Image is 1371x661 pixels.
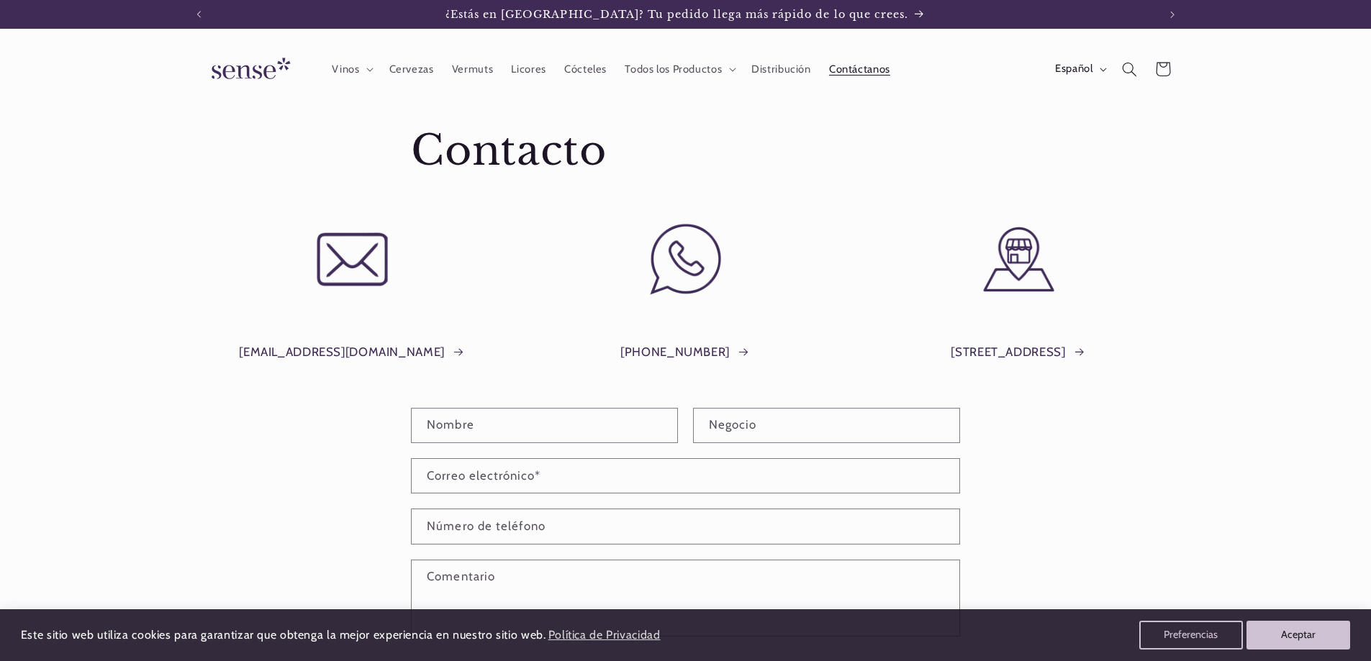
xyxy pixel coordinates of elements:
[502,53,556,85] a: Licores
[1113,53,1146,86] summary: Búsqueda
[380,53,443,85] a: Cervezas
[1246,621,1350,649] button: Aceptar
[332,63,359,76] span: Vinos
[443,53,502,85] a: Vermuts
[564,63,607,76] span: Cócteles
[620,342,751,363] a: [PHONE_NUMBER]
[194,49,302,90] img: Sense
[411,124,959,178] h1: Contacto
[389,63,434,76] span: Cervezas
[616,53,743,85] summary: Todos los Productos
[555,53,615,85] a: Cócteles
[323,53,380,85] summary: Vinos
[829,63,890,76] span: Contáctanos
[743,53,820,85] a: Distribución
[951,342,1086,363] a: [STREET_ADDRESS]
[239,342,465,363] a: [EMAIL_ADDRESS][DOMAIN_NAME]
[189,43,308,96] a: Sense
[511,63,546,76] span: Licores
[751,63,811,76] span: Distribución
[1055,61,1092,77] span: Español
[1139,621,1243,649] button: Preferencias
[452,63,493,76] span: Vermuts
[546,623,662,648] a: Política de Privacidad (opens in a new tab)
[625,63,722,76] span: Todos los Productos
[21,628,546,642] span: Este sitio web utiliza cookies para garantizar que obtenga la mejor experiencia en nuestro sitio ...
[1046,55,1113,83] button: Español
[820,53,899,85] a: Contáctanos
[445,8,909,21] span: ¿Estás en [GEOGRAPHIC_DATA]? Tu pedido llega más rápido de lo que crees.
